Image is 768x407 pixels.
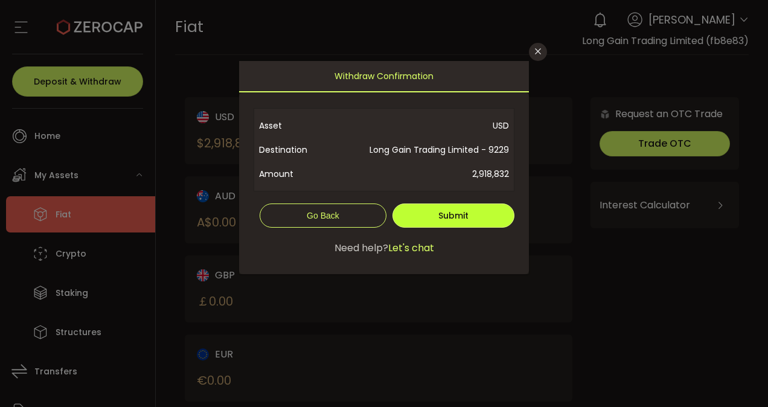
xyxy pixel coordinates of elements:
div: dialog [239,61,529,274]
span: Withdraw Confirmation [334,61,434,91]
span: Need help? [334,241,388,255]
button: Close [529,43,547,61]
span: Go Back [307,211,339,220]
button: Submit [392,203,514,228]
button: Go Back [260,203,386,228]
span: Destination [259,138,336,162]
span: Amount [259,162,336,186]
span: USD [336,114,509,138]
span: Submit [438,210,469,222]
iframe: Chat Widget [621,277,768,407]
span: 2,918,832 [336,162,509,186]
span: Long Gain Trading Limited - 9229 [336,138,509,162]
span: Asset [259,114,336,138]
span: Let's chat [388,241,434,255]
